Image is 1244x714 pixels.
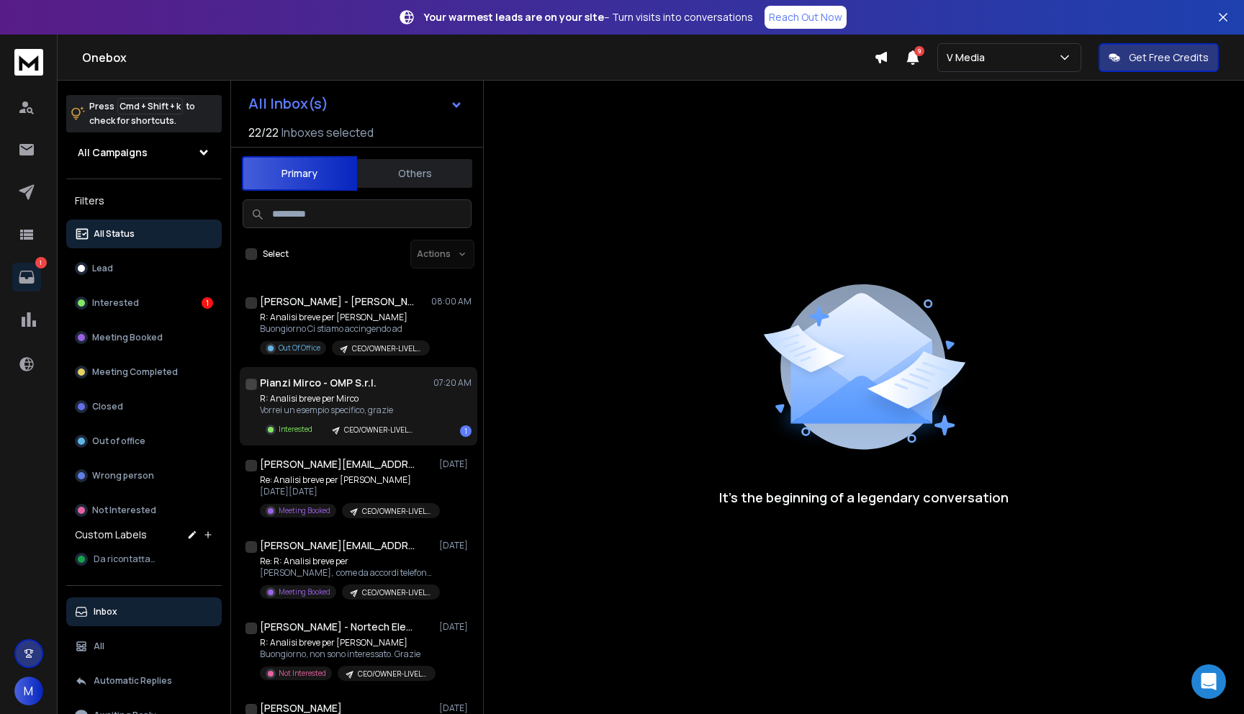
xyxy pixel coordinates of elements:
p: Wrong person [92,470,154,482]
p: Buongiorno Ci stiamo accingendo ad [260,323,430,335]
p: Closed [92,401,123,412]
p: [DATE] [439,621,472,633]
p: Meeting Completed [92,366,178,378]
p: Meeting Booked [279,505,330,516]
button: All Campaigns [66,138,222,167]
h3: Custom Labels [75,528,147,542]
button: Meeting Booked [66,323,222,352]
h1: Pianzi Mirco - OMP S.r.l. [260,376,377,390]
p: CEO/OWNER-LIVELLO 3 - CONSAPEVOLE DEL PROBLEMA-PERSONALIZZAZIONI TARGET A-TEST 1 [362,587,431,598]
p: Interested [279,424,312,435]
button: Interested1 [66,289,222,317]
button: All Status [66,220,222,248]
p: 07:20 AM [433,377,472,389]
h1: Onebox [82,49,874,66]
p: It’s the beginning of a legendary conversation [719,487,1009,507]
button: Wrong person [66,461,222,490]
p: Out Of Office [279,343,320,353]
button: M [14,677,43,705]
p: CEO/OWNER-LIVELLO 3 - CONSAPEVOLE DEL PROBLEMA-PERSONALIZZAZIONI TARGET A-TEST 1 [358,669,427,679]
p: Get Free Credits [1129,50,1209,65]
p: Lead [92,263,113,274]
button: Lead [66,254,222,283]
strong: Your warmest leads are on your site [424,10,604,24]
p: CEO/OWNER-LIVELLO 3 - CONSAPEVOLE DEL PROBLEMA-PERSONALIZZAZIONI TARGET A-TEST 1 [362,506,431,517]
p: Automatic Replies [94,675,172,687]
a: Reach Out Now [765,6,847,29]
p: Interested [92,297,139,309]
button: Da ricontattare [66,545,222,574]
div: 1 [202,297,213,309]
span: Da ricontattare [94,553,158,565]
button: Primary [242,156,357,191]
p: Meeting Booked [279,587,330,597]
p: 08:00 AM [431,296,472,307]
button: Out of office [66,427,222,456]
button: Automatic Replies [66,666,222,695]
button: Inbox [66,597,222,626]
button: Closed [66,392,222,421]
button: Get Free Credits [1099,43,1219,72]
label: Select [263,248,289,260]
p: All Status [94,228,135,240]
img: logo [14,49,43,76]
h1: All Campaigns [78,145,148,160]
p: Not Interested [92,505,156,516]
button: Not Interested [66,496,222,525]
p: 1 [35,257,47,268]
p: R: Analisi breve per [PERSON_NAME] [260,312,430,323]
button: Meeting Completed [66,358,222,387]
p: Press to check for shortcuts. [89,99,195,128]
h1: [PERSON_NAME][EMAIL_ADDRESS][DOMAIN_NAME] [260,538,418,553]
p: CEO/OWNER-LIVELLO 3 - CONSAPEVOLE DEL PROBLEMA-PERSONALIZZAZIONI TARGET A-TEST 1 [352,343,421,354]
p: Reach Out Now [769,10,842,24]
button: All Inbox(s) [237,89,474,118]
button: Others [357,158,472,189]
p: Meeting Booked [92,332,163,343]
p: Re: Analisi breve per [PERSON_NAME] [260,474,433,486]
p: [PERSON_NAME], come da accordi telefonici [260,567,433,579]
h1: [PERSON_NAME] - [PERSON_NAME] srl [260,294,418,309]
h1: [PERSON_NAME][EMAIL_ADDRESS][DOMAIN_NAME] [260,457,418,471]
h1: [PERSON_NAME] - Nortech Elettronica [260,620,418,634]
p: Buongiorno, non sono interessato. Grazie [260,649,433,660]
div: 1 [460,425,472,437]
div: Open Intercom Messenger [1191,664,1226,699]
p: R: Analisi breve per Mirco [260,393,422,405]
h1: All Inbox(s) [248,96,328,111]
p: Re: R: Analisi breve per [260,556,433,567]
p: [DATE] [439,540,472,551]
button: All [66,632,222,661]
p: [DATE][DATE] [260,486,433,497]
p: CEO/OWNER-LIVELLO 3 - CONSAPEVOLE DEL PROBLEMA-PERSONALIZZAZIONI TARGET A-TEST 1 [344,425,413,435]
p: All [94,641,104,652]
p: Vorrei un esempio specifico, grazie [260,405,422,416]
p: Not Interested [279,668,326,679]
a: 1 [12,263,41,292]
p: [DATE] [439,458,472,470]
p: – Turn visits into conversations [424,10,753,24]
h3: Filters [66,191,222,211]
p: Out of office [92,435,145,447]
p: Inbox [94,606,117,618]
p: V Media [947,50,991,65]
span: 22 / 22 [248,124,279,141]
p: [DATE] [439,702,472,714]
span: Cmd + Shift + k [117,98,183,114]
span: 9 [914,46,924,56]
h3: Inboxes selected [281,124,374,141]
p: R: Analisi breve per [PERSON_NAME] [260,637,433,649]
